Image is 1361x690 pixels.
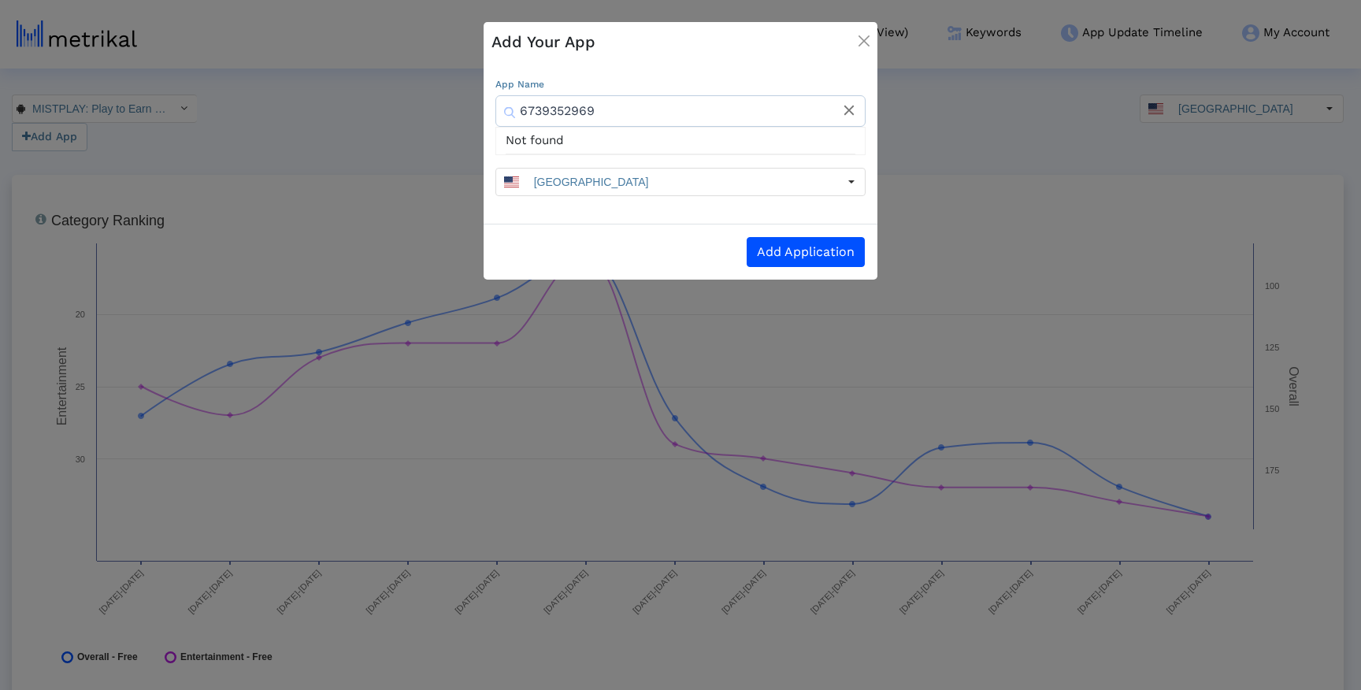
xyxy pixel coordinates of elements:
[859,35,870,46] img: modal-close.png
[495,77,544,91] label: App Name
[747,237,865,267] button: Add Application
[846,17,882,61] button: Close
[491,30,595,54] h5: Add Your App
[840,102,858,119] i: close
[838,169,865,195] div: Select
[506,128,855,154] div: Not found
